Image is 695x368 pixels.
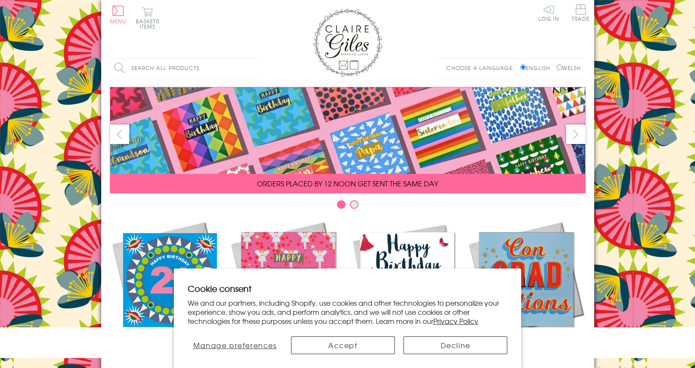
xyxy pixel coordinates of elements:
[446,64,519,72] p: Choose a language:
[348,220,467,355] a: Birthdays
[188,336,282,354] button: Manage preferences
[350,200,359,209] button: Carousel Page 2
[291,336,395,354] button: Accept
[257,178,438,189] span: ORDERS PLACED BY 12 NOON GET SENT THE SAME DAY
[557,64,581,72] label: Welsh
[467,220,586,355] a: Academic
[572,4,590,21] span: Trade
[404,336,507,354] button: Decline
[136,7,160,29] button: Basket0 items
[253,58,261,78] input: Search
[229,220,348,355] a: Christmas
[538,4,559,21] a: Log In
[520,64,554,72] label: English
[557,64,562,70] input: Welsh
[520,64,526,70] input: English
[193,340,277,350] span: Manage preferences
[110,6,127,24] button: Menu
[110,200,586,213] div: Carousel Pagination
[188,298,508,325] p: We and our partners, including Shopify, use cookies and other technologies to personalize your ex...
[110,17,127,25] span: Menu
[337,200,346,209] button: Carousel Page 1 (Current Slide)
[572,4,590,23] a: Trade
[566,125,586,144] button: next
[110,220,229,355] a: New Releases
[110,125,129,144] button: prev
[188,282,508,294] h2: Cookie consent
[313,9,382,77] img: Claire Giles Greetings Cards
[140,17,160,30] span: 0 items
[433,316,478,326] a: Privacy Policy
[110,58,261,78] input: Search all products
